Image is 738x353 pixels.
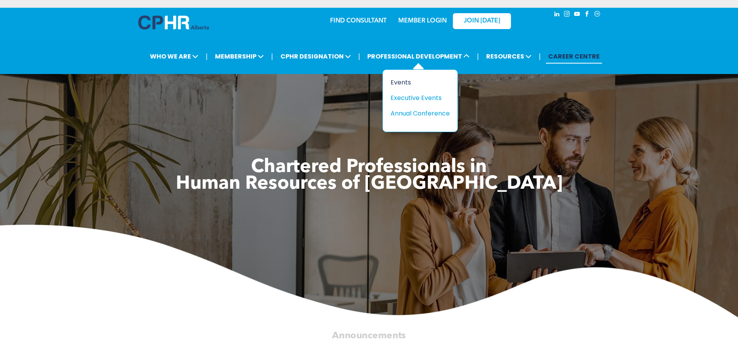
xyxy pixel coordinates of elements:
span: PROFESSIONAL DEVELOPMENT [365,49,472,64]
span: MEMBERSHIP [213,49,266,64]
li: | [477,48,479,64]
li: | [271,48,273,64]
img: A blue and white logo for cp alberta [138,15,209,29]
span: RESOURCES [484,49,534,64]
div: Executive Events [391,93,444,103]
a: youtube [573,10,581,20]
span: Announcements [332,331,406,340]
span: JOIN [DATE] [464,17,500,25]
a: linkedin [553,10,561,20]
div: Annual Conference [391,108,444,118]
a: FIND CONSULTANT [330,18,387,24]
a: CAREER CENTRE [546,49,602,64]
a: Executive Events [391,93,450,103]
div: Events [391,77,444,87]
a: facebook [583,10,592,20]
a: Annual Conference [391,108,450,118]
a: Social network [593,10,602,20]
a: instagram [563,10,571,20]
li: | [539,48,541,64]
a: JOIN [DATE] [453,13,511,29]
a: MEMBER LOGIN [398,18,447,24]
span: CPHR DESIGNATION [278,49,353,64]
li: | [358,48,360,64]
span: Human Resources of [GEOGRAPHIC_DATA] [176,175,563,193]
a: Events [391,77,450,87]
span: Chartered Professionals in [251,158,487,177]
span: WHO WE ARE [148,49,201,64]
li: | [206,48,208,64]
